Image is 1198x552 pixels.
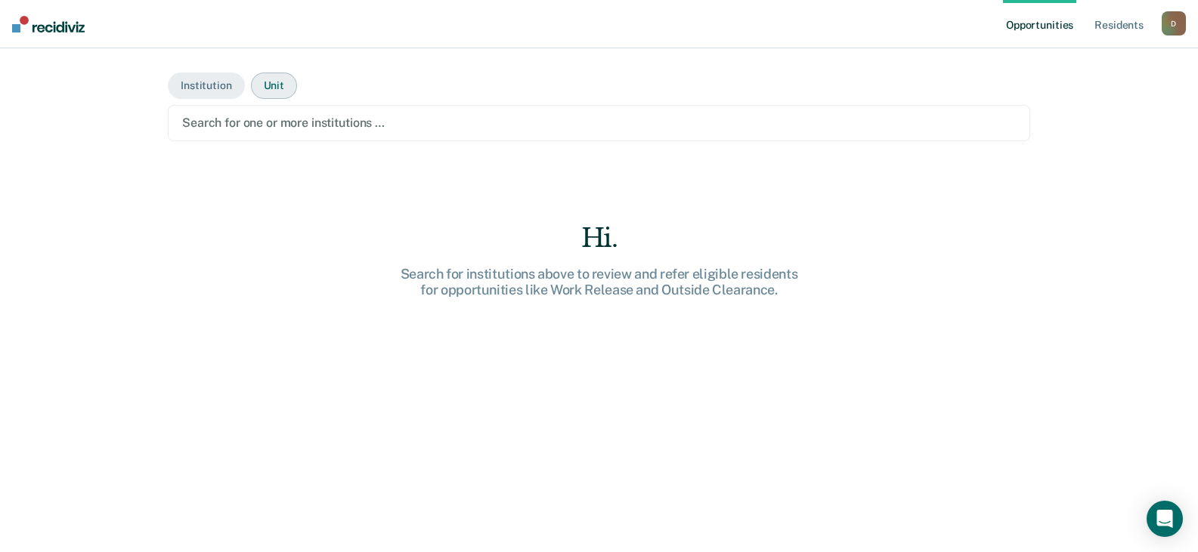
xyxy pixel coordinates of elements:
div: Open Intercom Messenger [1147,501,1183,537]
div: Hi. [358,223,841,254]
img: Recidiviz [12,16,85,32]
button: Institution [168,72,244,99]
button: D [1162,11,1186,35]
div: Search for institutions above to review and refer eligible residents for opportunities like Work ... [358,266,841,298]
button: Unit [251,72,297,99]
